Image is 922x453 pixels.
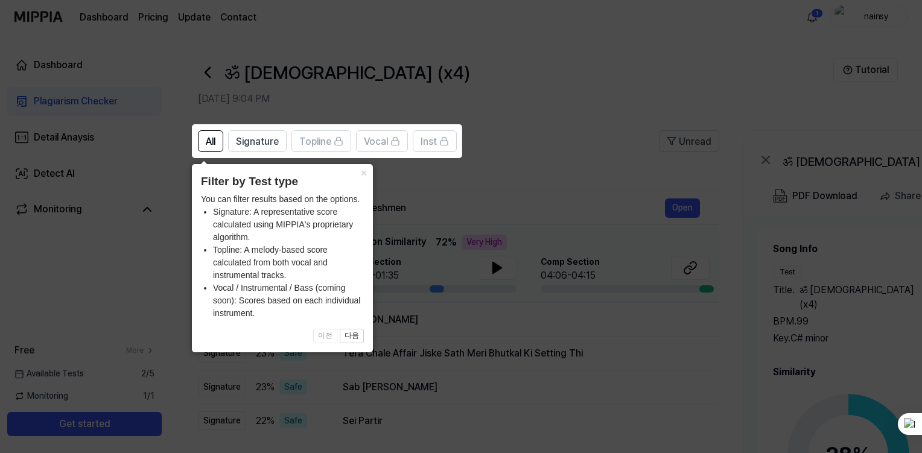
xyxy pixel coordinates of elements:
[421,135,437,149] span: Inst
[354,164,373,181] button: Close
[364,135,388,149] span: Vocal
[356,130,408,152] button: Vocal
[201,193,364,320] div: You can filter results based on the options.
[213,244,364,282] li: Topline: A melody-based score calculated from both vocal and instrumental tracks.
[198,130,223,152] button: All
[413,130,457,152] button: Inst
[228,130,287,152] button: Signature
[206,135,215,149] span: All
[236,135,279,149] span: Signature
[213,206,364,244] li: Signature: A representative score calculated using MIPPIA's proprietary algorithm.
[299,135,331,149] span: Topline
[291,130,351,152] button: Topline
[340,329,364,343] button: 다음
[201,173,364,191] header: Filter by Test type
[213,282,364,320] li: Vocal / Instrumental / Bass (coming soon): Scores based on each individual instrument.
